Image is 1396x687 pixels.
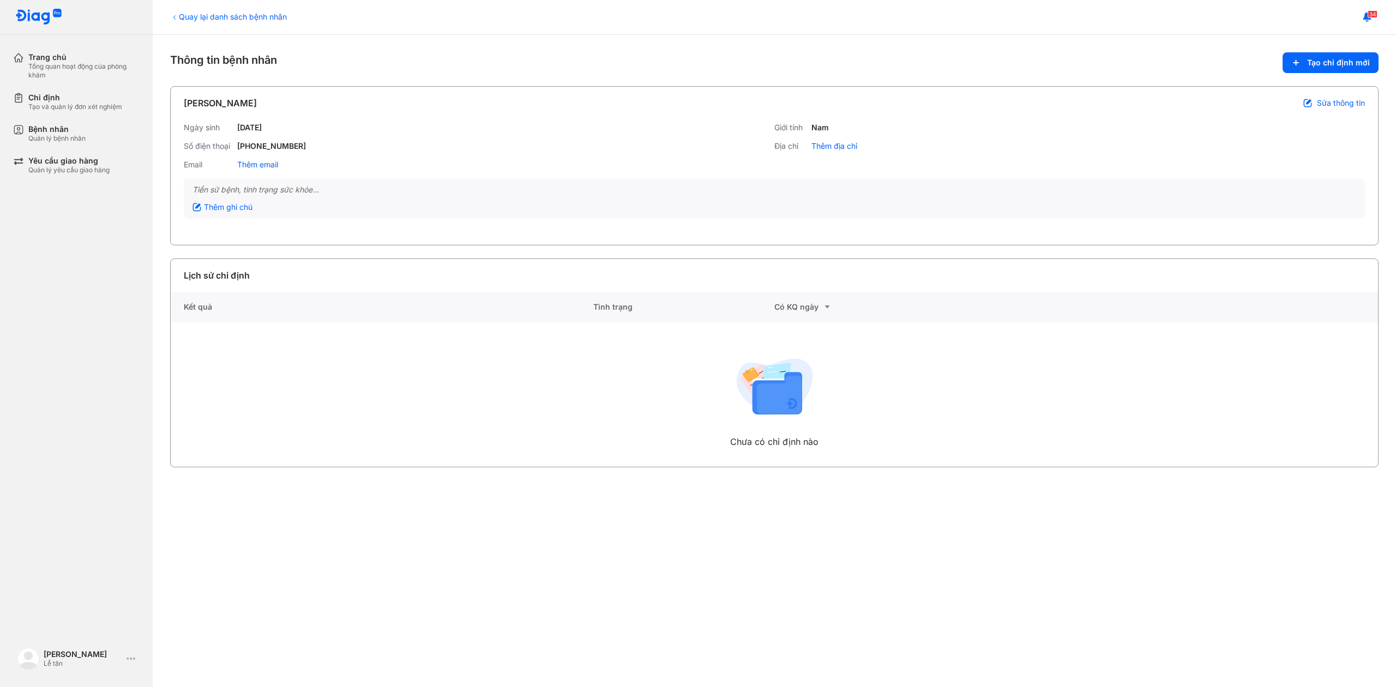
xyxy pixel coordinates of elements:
[192,185,1356,195] div: Tiền sử bệnh, tình trạng sức khỏe...
[28,62,140,80] div: Tổng quan hoạt động của phòng khám
[730,435,819,448] div: Chưa có chỉ định nào
[28,52,140,62] div: Trang chủ
[28,124,86,134] div: Bệnh nhân
[184,97,257,110] div: [PERSON_NAME]
[28,103,122,111] div: Tạo và quản lý đơn xét nghiệm
[28,134,86,143] div: Quản lý bệnh nhân
[15,9,62,26] img: logo
[28,166,110,174] div: Quản lý yêu cầu giao hàng
[171,292,593,322] div: Kết quả
[28,156,110,166] div: Yêu cầu giao hàng
[811,141,857,151] div: Thêm địa chỉ
[184,269,250,282] div: Lịch sử chỉ định
[184,160,233,170] div: Email
[237,123,262,132] div: [DATE]
[811,123,829,132] div: Nam
[170,11,287,22] div: Quay lại danh sách bệnh nhân
[44,659,122,668] div: Lễ tân
[593,292,774,322] div: Tình trạng
[774,300,955,314] div: Có KQ ngày
[774,141,807,151] div: Địa chỉ
[1368,10,1377,18] span: 34
[1283,52,1379,73] button: Tạo chỉ định mới
[192,202,252,212] div: Thêm ghi chú
[184,123,233,132] div: Ngày sinh
[237,141,306,151] div: [PHONE_NUMBER]
[170,52,1379,73] div: Thông tin bệnh nhân
[44,649,122,659] div: [PERSON_NAME]
[28,93,122,103] div: Chỉ định
[237,160,278,170] div: Thêm email
[17,648,39,670] img: logo
[774,123,807,132] div: Giới tính
[1317,98,1365,108] span: Sửa thông tin
[1307,58,1370,68] span: Tạo chỉ định mới
[184,141,233,151] div: Số điện thoại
